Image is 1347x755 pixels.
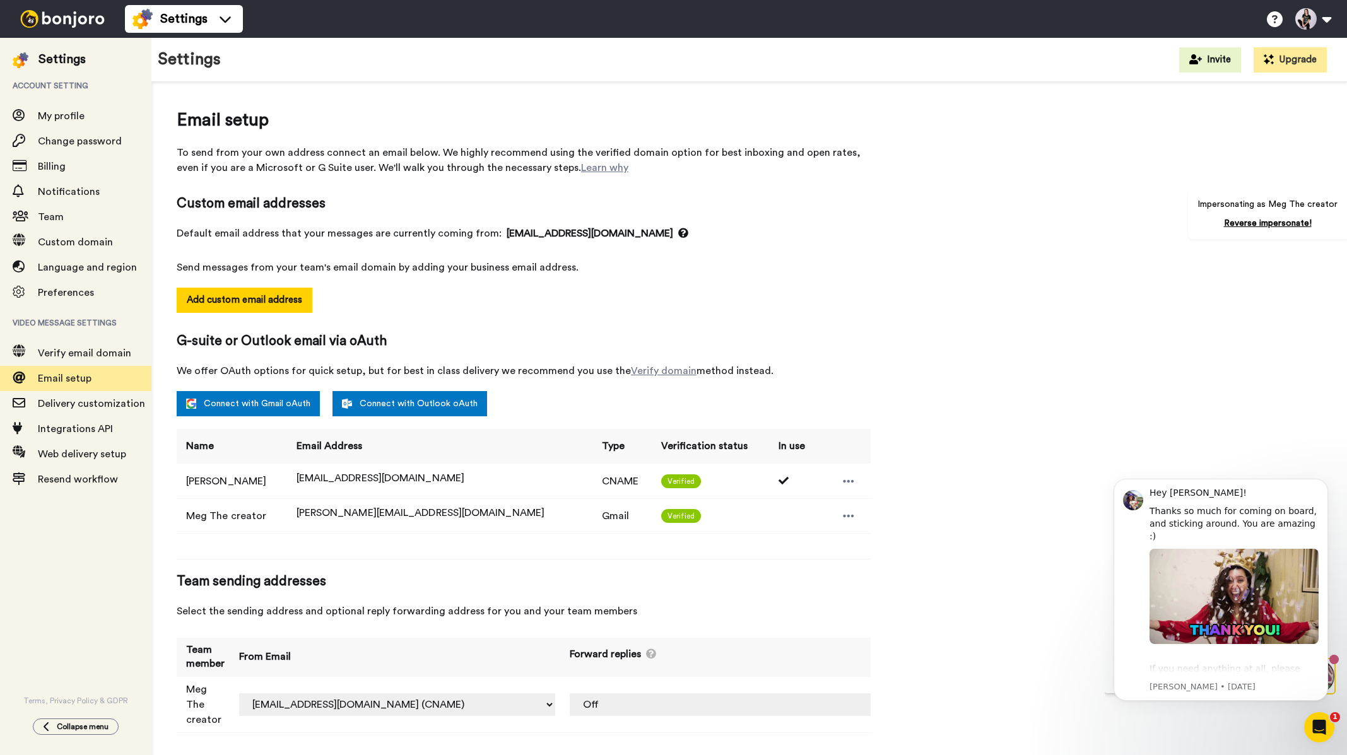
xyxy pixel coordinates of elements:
span: Billing [38,161,66,172]
td: [PERSON_NAME] [177,464,287,498]
span: Forward replies [570,647,641,662]
span: My profile [38,111,85,121]
span: Verified [661,474,701,488]
span: Delivery customization [38,399,145,409]
span: Change password [38,136,122,146]
span: Resend workflow [38,474,118,484]
span: Collapse menu [57,722,109,732]
a: Connect with Outlook oAuth [332,391,487,416]
th: From Email [230,638,560,677]
span: Email setup [177,107,871,132]
img: settings-colored.svg [13,52,28,68]
span: Team [38,212,64,222]
span: Verified [661,509,701,523]
h1: Settings [158,50,221,69]
img: bj-logo-header-white.svg [15,10,110,28]
td: Meg The creator [177,677,230,733]
span: Team sending addresses [177,572,871,591]
span: G-suite or Outlook email via oAuth [177,332,871,351]
iframe: Intercom live chat [1304,712,1334,742]
div: Settings [38,50,86,68]
a: Verify domain [631,366,697,376]
a: Learn why [581,163,628,173]
span: Verify email domain [38,348,131,358]
span: Custom email addresses [177,194,871,213]
span: [EMAIL_ADDRESS][DOMAIN_NAME] [297,473,464,483]
span: Web delivery setup [38,449,126,459]
span: [PERSON_NAME][EMAIL_ADDRESS][DOMAIN_NAME] [297,508,544,518]
span: Notifications [38,187,100,197]
img: outlook-white.svg [342,399,352,409]
span: To send from your own address connect an email below. We highly recommend using the verified doma... [177,145,871,175]
span: We offer OAuth options for quick setup, but for best in class delivery we recommend you use the m... [177,363,871,378]
button: Collapse menu [33,718,119,735]
i: Used 1 times [779,476,791,486]
iframe: Intercom notifications message [1095,460,1347,721]
button: Add custom email address [177,288,312,313]
img: settings-colored.svg [132,9,153,29]
span: Email setup [38,373,91,383]
img: 3183ab3e-59ed-45f6-af1c-10226f767056-1659068401.jpg [1,3,35,37]
span: [EMAIL_ADDRESS][DOMAIN_NAME] [507,226,688,241]
th: In use [769,429,817,464]
td: Gmail [592,498,652,533]
span: Hi [PERSON_NAME], thanks for joining us with a paid account! Wanted to say thanks in person, so p... [71,11,170,100]
button: Invite [1179,47,1241,73]
span: Select the sending address and optional reply forwarding address for you and your team members [177,604,871,619]
img: mute-white.svg [40,40,56,56]
img: google.svg [186,399,196,409]
span: Settings [160,10,208,28]
th: Name [177,429,287,464]
th: Type [592,429,652,464]
a: Connect with Gmail oAuth [177,391,320,416]
p: Impersonating as Meg The creator [1197,198,1338,211]
span: Send messages from your team's email domain by adding your business email address. [177,260,871,275]
a: Reverse impersonate! [1224,219,1312,228]
span: Default email address that your messages are currently coming from: [177,226,871,241]
span: 1 [1330,712,1340,722]
th: Verification status [652,429,769,464]
span: Preferences [38,288,94,298]
th: Email Address [287,429,592,464]
span: Integrations API [38,424,113,434]
th: Team member [177,638,230,677]
button: Upgrade [1254,47,1327,73]
td: Meg The creator [177,498,287,533]
span: Language and region [38,262,137,272]
td: CNAME [592,464,652,498]
span: Custom domain [38,237,113,247]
